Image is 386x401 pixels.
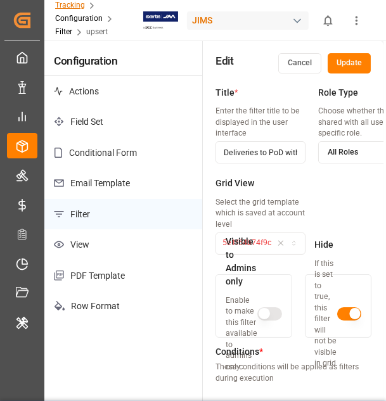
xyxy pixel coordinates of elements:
p: Field Set [44,106,202,137]
span: Hide [315,238,334,251]
span: Visible to Admins only [226,235,257,288]
p: View [44,229,202,260]
input: Enter title [216,141,306,163]
span: Grid View [216,177,254,190]
span: All Roles [328,147,358,158]
button: Update [328,53,371,73]
img: Exertis%20JAM%20-%20Email%20Logo.jpg_1722504956.jpg [143,11,178,29]
p: Conditional Form [44,137,202,169]
p: Email Template [44,168,202,199]
span: 5e1f64b74f9c [223,238,272,247]
p: Actions [44,76,202,107]
a: Filter [55,27,72,36]
p: PDF Template [44,260,202,291]
div: JIMS [187,11,309,30]
button: show 0 new notifications [314,6,342,35]
p: Enter the filter title to be displayed in the user interface [216,106,306,139]
h4: Configuration [44,41,202,76]
p: Conditions [216,344,263,360]
span: Role Type [318,86,358,99]
a: Configuration [55,14,103,23]
p: If this is set to true, this filter will not be visible in grid [315,258,337,369]
h4: Edit [216,53,233,69]
p: These conditions will be applied as filters during execution [216,362,371,384]
button: show more [342,6,371,35]
button: JIMS [187,8,314,32]
p: Enable to make this filter available to admins only [226,295,257,373]
p: Filter [44,199,202,230]
button: Cancel [278,53,321,73]
p: Select the grid template which is saved at account level [216,197,306,231]
p: Row Format [44,291,202,322]
span: Title [216,86,235,99]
